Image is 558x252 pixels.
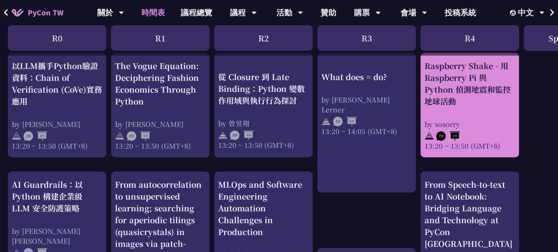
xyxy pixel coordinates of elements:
img: svg+xml;base64,PHN2ZyB4bWxucz0iaHR0cDovL3d3dy53My5vcmcvMjAwMC9zdmciIHdpZHRoPSIyNCIgaGVpZ2h0PSIyNC... [425,131,434,141]
div: 從 Closure 到 Late Binding：Python 變數作用域與執行行為探討 [218,71,309,106]
span: PyCon TW [28,7,63,19]
div: The Vogue Equation: Deciphering Fashion Economics Through Python [115,60,206,107]
div: MLOps and Software Engineering Automation Challenges in Production [218,179,309,238]
a: Raspberry Shake - 用 Raspberry Pi 與 Python 偵測地震和監控地球活動 by sosorry 13:20 ~ 13:50 (GMT+8) [425,60,515,151]
div: by 曾昱翔 [218,118,309,128]
div: by [PERSON_NAME] Lerner [321,95,412,114]
div: 13:20 ~ 14:05 (GMT+8) [321,126,412,136]
div: R2 [214,25,313,51]
img: svg+xml;base64,PHN2ZyB4bWxucz0iaHR0cDovL3d3dy53My5vcmcvMjAwMC9zdmciIHdpZHRoPSIyNCIgaGVpZ2h0PSIyNC... [321,117,331,126]
div: R3 [317,25,416,51]
a: PyCon TW [4,3,71,22]
img: ZHZH.38617ef.svg [230,131,254,140]
div: 13:20 ~ 13:50 (GMT+8) [115,141,206,151]
div: 以LLM攜手Python驗證資料：Chain of Verification (CoVe)實務應用 [12,60,102,107]
img: ENEN.5a408d1.svg [333,117,357,126]
a: The Vogue Equation: Deciphering Fashion Economics Through Python by [PERSON_NAME] 13:20 ~ 13:50 (... [115,60,206,151]
div: R1 [111,25,209,51]
img: Home icon of PyCon TW 2025 [12,9,24,17]
div: From Speech-to-text to AI Notebook: Bridging Language and Technology at PyCon [GEOGRAPHIC_DATA] [425,179,515,250]
img: Locale Icon [510,10,518,16]
a: 從 Closure 到 Late Binding：Python 變數作用域與執行行為探討 by 曾昱翔 13:20 ~ 13:50 (GMT+8) [218,60,309,139]
div: R4 [421,25,519,51]
div: 13:20 ~ 13:50 (GMT+8) [218,140,309,150]
img: ZHEN.371966e.svg [24,131,47,141]
img: svg+xml;base64,PHN2ZyB4bWxucz0iaHR0cDovL3d3dy53My5vcmcvMjAwMC9zdmciIHdpZHRoPSIyNCIgaGVpZ2h0PSIyNC... [12,131,21,141]
img: svg+xml;base64,PHN2ZyB4bWxucz0iaHR0cDovL3d3dy53My5vcmcvMjAwMC9zdmciIHdpZHRoPSIyNCIgaGVpZ2h0PSIyNC... [218,131,228,140]
div: by [PERSON_NAME] [PERSON_NAME] [12,226,102,246]
div: 13:20 ~ 13:50 (GMT+8) [425,141,515,151]
img: ZHZH.38617ef.svg [436,131,460,141]
img: svg+xml;base64,PHN2ZyB4bWxucz0iaHR0cDovL3d3dy53My5vcmcvMjAwMC9zdmciIHdpZHRoPSIyNCIgaGVpZ2h0PSIyNC... [115,131,124,141]
div: by [PERSON_NAME] [115,119,206,129]
div: by [PERSON_NAME] [12,119,102,129]
div: by sosorry [425,119,515,129]
div: What does = do? [321,71,412,83]
div: R0 [8,25,106,51]
div: 13:20 ~ 13:50 (GMT+8) [12,141,102,151]
div: AI Guardrails：以 Python 構建企業級 LLM 安全防護策略 [12,179,102,214]
a: 以LLM攜手Python驗證資料：Chain of Verification (CoVe)實務應用 by [PERSON_NAME] 13:20 ~ 13:50 (GMT+8) [12,60,102,151]
a: What does = do? by [PERSON_NAME] Lerner 13:20 ~ 14:05 (GMT+8) [321,60,412,125]
img: ENEN.5a408d1.svg [127,131,150,141]
div: Raspberry Shake - 用 Raspberry Pi 與 Python 偵測地震和監控地球活動 [425,60,515,107]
